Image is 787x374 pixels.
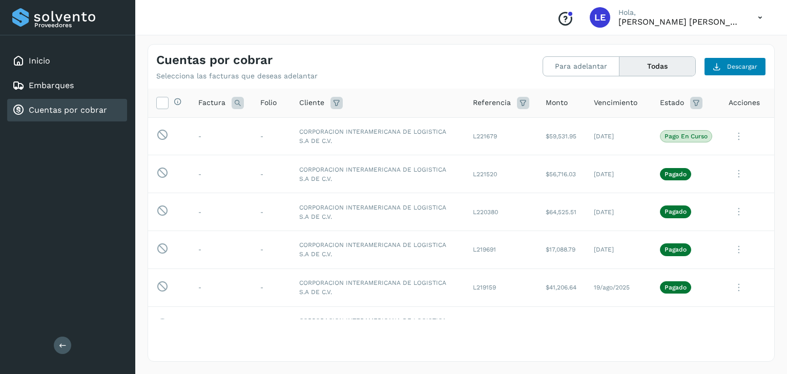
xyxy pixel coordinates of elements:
[594,97,637,108] span: Vencimiento
[546,97,568,108] span: Monto
[190,231,252,268] td: -
[537,306,586,344] td: $28,573.56
[704,57,766,76] button: Descargar
[586,268,652,306] td: 19/ago/2025
[665,208,687,215] p: Pagado
[252,268,291,306] td: -
[465,155,537,193] td: L221520
[29,56,50,66] a: Inicio
[291,268,465,306] td: CORPORACION INTERAMERICANA DE LOGISTICA S.A DE C.V.
[665,246,687,253] p: Pagado
[29,80,74,90] a: Embarques
[190,306,252,344] td: -
[190,117,252,155] td: -
[7,74,127,97] div: Embarques
[252,306,291,344] td: -
[156,72,318,80] p: Selecciona las facturas que deseas adelantar
[665,284,687,291] p: Pagado
[665,171,687,178] p: Pagado
[252,193,291,231] td: -
[665,133,708,140] p: Pago en curso
[156,53,273,68] h4: Cuentas por cobrar
[465,117,537,155] td: L221679
[537,268,586,306] td: $41,206.64
[252,155,291,193] td: -
[586,155,652,193] td: [DATE]
[190,268,252,306] td: -
[7,50,127,72] div: Inicio
[727,62,757,71] span: Descargar
[586,193,652,231] td: [DATE]
[29,105,107,115] a: Cuentas por cobrar
[7,99,127,121] div: Cuentas por cobrar
[660,97,684,108] span: Estado
[291,306,465,344] td: CORPORACION INTERAMERICANA DE LOGISTICA S.A DE C.V.
[198,97,225,108] span: Factura
[465,306,537,344] td: L218657
[537,117,586,155] td: $59,531.95
[619,57,695,76] button: Todas
[543,57,619,76] button: Para adelantar
[618,8,741,17] p: Hola,
[473,97,511,108] span: Referencia
[252,231,291,268] td: -
[586,231,652,268] td: [DATE]
[586,306,652,344] td: 12/ago/2025
[291,117,465,155] td: CORPORACION INTERAMERICANA DE LOGISTICA S.A DE C.V.
[537,155,586,193] td: $56,716.03
[537,231,586,268] td: $17,088.79
[252,117,291,155] td: -
[465,193,537,231] td: L220380
[586,117,652,155] td: [DATE]
[729,97,760,108] span: Acciones
[465,231,537,268] td: L219691
[291,193,465,231] td: CORPORACION INTERAMERICANA DE LOGISTICA S.A DE C.V.
[190,155,252,193] td: -
[291,231,465,268] td: CORPORACION INTERAMERICANA DE LOGISTICA S.A DE C.V.
[260,97,277,108] span: Folio
[291,155,465,193] td: CORPORACION INTERAMERICANA DE LOGISTICA S.A DE C.V.
[34,22,123,29] p: Proveedores
[537,193,586,231] td: $64,525.51
[465,268,537,306] td: L219159
[299,97,324,108] span: Cliente
[190,193,252,231] td: -
[618,17,741,27] p: LAURA ELENA SANCHEZ FLORES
